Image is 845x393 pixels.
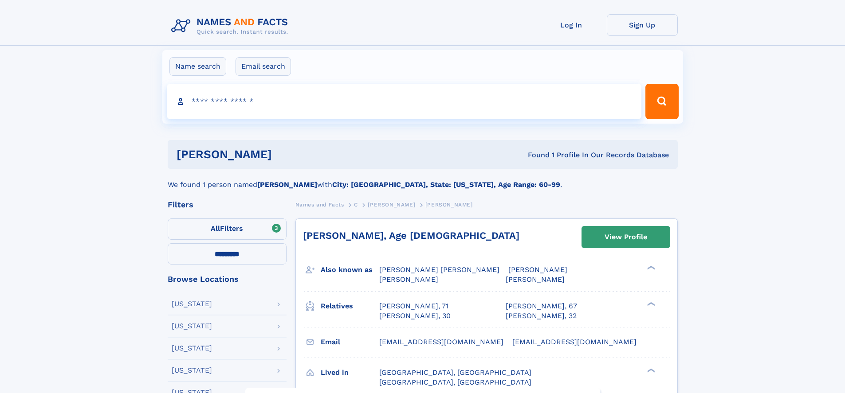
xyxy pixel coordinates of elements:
[512,338,637,346] span: [EMAIL_ADDRESS][DOMAIN_NAME]
[295,199,344,210] a: Names and Facts
[508,265,567,274] span: [PERSON_NAME]
[167,84,642,119] input: search input
[379,311,451,321] a: [PERSON_NAME], 30
[536,14,607,36] a: Log In
[168,201,287,209] div: Filters
[368,202,415,208] span: [PERSON_NAME]
[332,180,560,189] b: City: [GEOGRAPHIC_DATA], State: [US_STATE], Age Range: 60-99
[168,218,287,240] label: Filters
[321,299,379,314] h3: Relatives
[168,275,287,283] div: Browse Locations
[211,224,220,233] span: All
[321,335,379,350] h3: Email
[321,365,379,380] h3: Lived in
[257,180,317,189] b: [PERSON_NAME]
[379,378,531,386] span: [GEOGRAPHIC_DATA], [GEOGRAPHIC_DATA]
[379,275,438,284] span: [PERSON_NAME]
[354,202,358,208] span: C
[425,202,473,208] span: [PERSON_NAME]
[303,230,519,241] a: [PERSON_NAME], Age [DEMOGRAPHIC_DATA]
[582,226,670,248] a: View Profile
[368,199,415,210] a: [PERSON_NAME]
[379,338,503,346] span: [EMAIL_ADDRESS][DOMAIN_NAME]
[236,57,291,76] label: Email search
[168,14,295,38] img: Logo Names and Facts
[506,311,577,321] a: [PERSON_NAME], 32
[645,265,656,271] div: ❯
[506,301,577,311] a: [PERSON_NAME], 67
[321,262,379,277] h3: Also known as
[607,14,678,36] a: Sign Up
[172,300,212,307] div: [US_STATE]
[168,169,678,190] div: We found 1 person named with .
[645,367,656,373] div: ❯
[400,150,669,160] div: Found 1 Profile In Our Records Database
[645,84,678,119] button: Search Button
[605,227,647,247] div: View Profile
[172,345,212,352] div: [US_STATE]
[172,367,212,374] div: [US_STATE]
[354,199,358,210] a: C
[169,57,226,76] label: Name search
[506,275,565,284] span: [PERSON_NAME]
[379,368,531,377] span: [GEOGRAPHIC_DATA], [GEOGRAPHIC_DATA]
[379,265,499,274] span: [PERSON_NAME] [PERSON_NAME]
[645,301,656,307] div: ❯
[172,323,212,330] div: [US_STATE]
[177,149,400,160] h1: [PERSON_NAME]
[379,301,448,311] a: [PERSON_NAME], 71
